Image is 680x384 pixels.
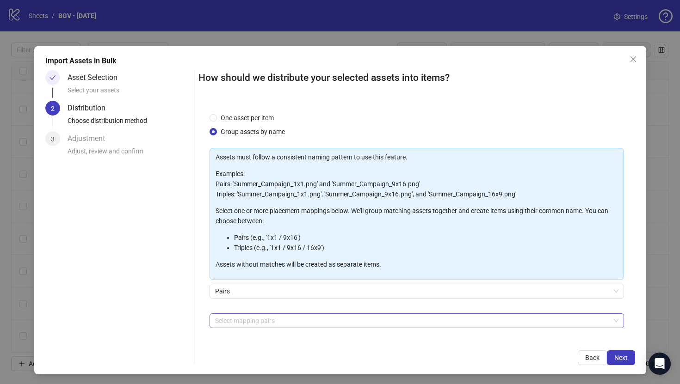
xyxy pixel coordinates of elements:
button: + Add Custom Pair [210,339,278,354]
button: Close [626,52,641,67]
span: check [49,74,56,81]
li: Triples (e.g., '1x1 / 9x16 / 16x9') [234,243,618,253]
div: Adjustment [68,131,112,146]
div: Distribution [68,101,113,116]
p: Select one or more placement mappings below. We'll group matching assets together and create item... [216,206,618,226]
p: Assets without matches will be created as separate items. [216,259,618,269]
span: Group assets by name [217,127,289,137]
div: Adjust, review and confirm [68,146,191,162]
button: Back [578,350,607,365]
p: Assets must follow a consistent naming pattern to use this feature. [216,152,618,162]
span: 3 [51,135,55,143]
span: Pairs [215,284,618,298]
div: Open Intercom Messenger [649,353,671,375]
button: Next [607,350,635,365]
h2: How should we distribute your selected assets into items? [198,70,635,85]
div: Import Assets in Bulk [45,55,635,67]
div: Select your assets [68,85,191,101]
span: Back [585,354,600,361]
span: close [630,55,637,63]
li: Pairs (e.g., '1x1 / 9x16') [234,232,618,243]
p: Examples: Pairs: 'Summer_Campaign_1x1.png' and 'Summer_Campaign_9x16.png' Triples: 'Summer_Campai... [216,169,618,199]
div: Choose distribution method [68,116,191,131]
span: One asset per item [217,113,278,123]
span: 2 [51,105,55,112]
div: Asset Selection [68,70,125,85]
span: Next [614,354,628,361]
